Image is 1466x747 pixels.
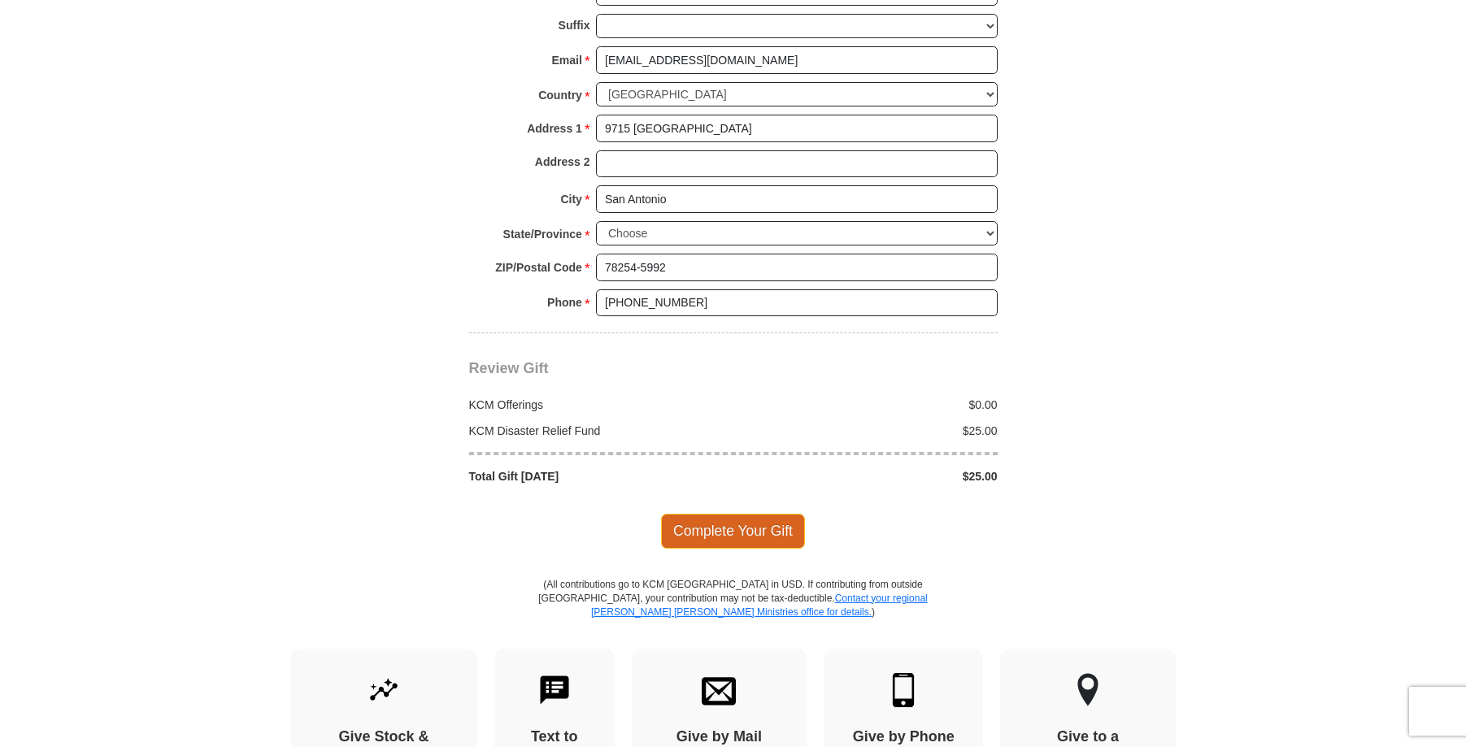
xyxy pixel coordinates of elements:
h4: Give by Mail [660,728,779,746]
img: other-region [1077,673,1099,707]
strong: Email [552,49,582,72]
p: (All contributions go to KCM [GEOGRAPHIC_DATA] in USD. If contributing from outside [GEOGRAPHIC_D... [538,578,929,649]
strong: Address 1 [527,117,582,140]
h4: Give by Phone [852,728,955,746]
img: mobile.svg [886,673,920,707]
div: $0.00 [733,397,1007,413]
div: $25.00 [733,468,1007,484]
div: Total Gift [DATE] [460,468,733,484]
img: envelope.svg [702,673,736,707]
div: KCM Offerings [460,397,733,413]
img: give-by-stock.svg [367,673,401,707]
div: $25.00 [733,423,1007,439]
div: KCM Disaster Relief Fund [460,423,733,439]
a: Contact your regional [PERSON_NAME] [PERSON_NAME] Ministries office for details. [591,593,928,618]
strong: State/Province [503,223,582,245]
strong: ZIP/Postal Code [495,256,582,279]
span: Complete Your Gift [661,514,805,548]
span: Review Gift [469,360,549,376]
strong: Phone [547,291,582,314]
strong: Suffix [559,14,590,37]
strong: Address 2 [535,150,590,173]
strong: City [560,188,581,211]
strong: Country [538,84,582,106]
img: text-to-give.svg [537,673,572,707]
